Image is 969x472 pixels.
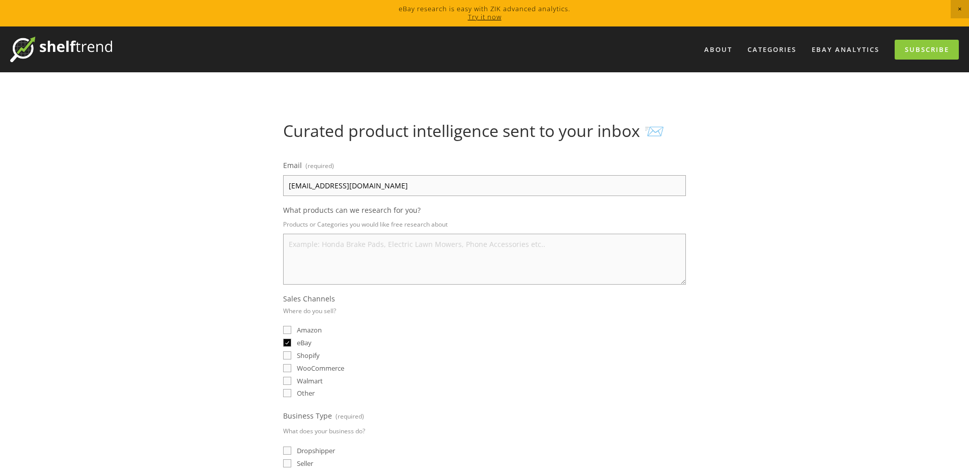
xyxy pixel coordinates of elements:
[297,446,335,455] span: Dropshipper
[283,447,291,455] input: Dropshipper
[297,364,344,373] span: WooCommerce
[283,205,421,215] span: What products can we research for you?
[297,376,323,385] span: Walmart
[283,121,686,141] h1: Curated product intelligence sent to your inbox 📨
[805,41,886,58] a: eBay Analytics
[741,41,803,58] div: Categories
[283,303,336,318] p: Where do you sell?
[283,411,332,421] span: Business Type
[283,424,365,438] p: What does your business do?
[297,388,315,398] span: Other
[297,459,313,468] span: Seller
[895,40,959,60] a: Subscribe
[306,158,334,173] span: (required)
[698,41,739,58] a: About
[283,294,335,303] span: Sales Channels
[283,339,291,347] input: eBay
[336,409,364,424] span: (required)
[297,338,312,347] span: eBay
[283,217,686,232] p: Products or Categories you would like free research about
[10,37,112,62] img: ShelfTrend
[297,325,322,335] span: Amazon
[283,389,291,397] input: Other
[283,377,291,385] input: Walmart
[283,326,291,334] input: Amazon
[297,351,320,360] span: Shopify
[468,12,502,21] a: Try it now
[283,364,291,372] input: WooCommerce
[283,160,302,170] span: Email
[283,351,291,359] input: Shopify
[283,459,291,467] input: Seller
